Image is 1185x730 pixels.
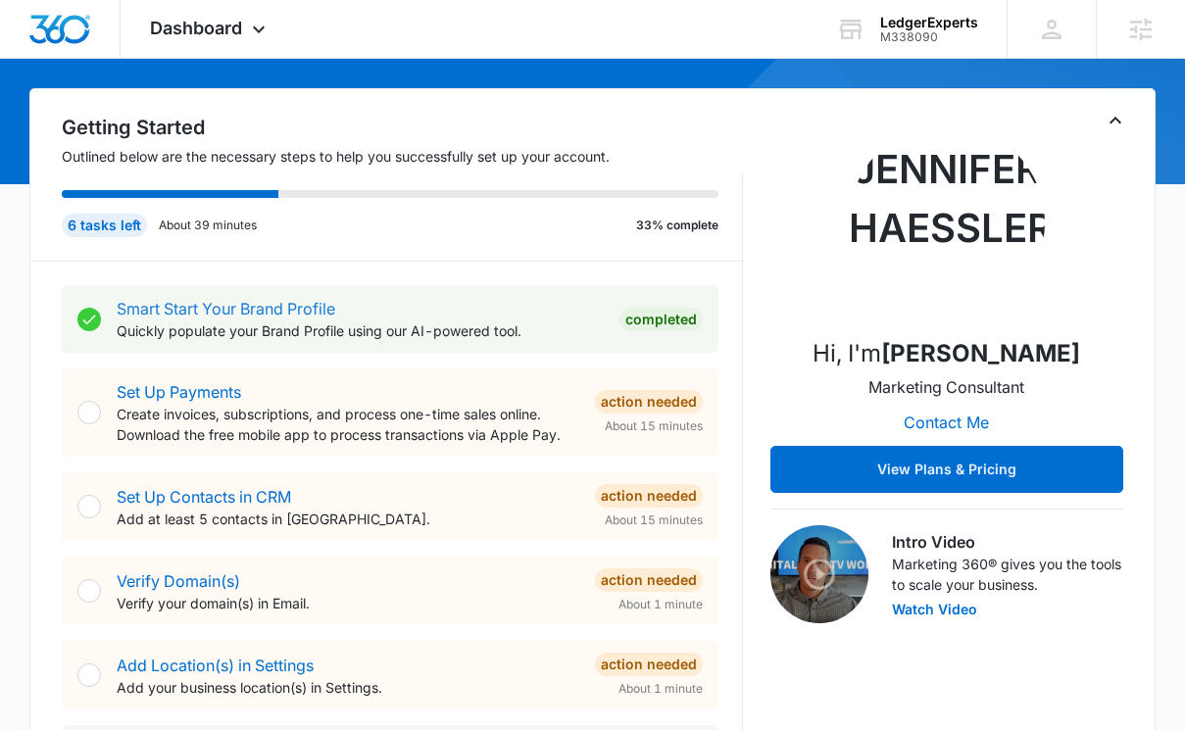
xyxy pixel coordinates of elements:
a: Set Up Payments [117,382,241,402]
p: Quickly populate your Brand Profile using our AI-powered tool. [117,320,604,341]
img: tab_domain_overview_orange.svg [53,114,69,129]
div: Action Needed [595,390,703,414]
p: Verify your domain(s) in Email. [117,593,579,613]
div: account name [880,15,978,30]
strong: [PERSON_NAME] [881,339,1080,367]
div: v 4.0.25 [55,31,96,47]
img: website_grey.svg [31,51,47,67]
div: Keywords by Traffic [217,116,330,128]
a: Smart Start Your Brand Profile [117,299,335,318]
span: About 1 minute [618,680,703,698]
div: Action Needed [595,568,703,592]
p: Hi, I'm [813,336,1080,371]
img: tab_keywords_by_traffic_grey.svg [195,114,211,129]
p: Add your business location(s) in Settings. [117,677,579,698]
div: Action Needed [595,653,703,676]
span: About 15 minutes [605,511,703,529]
span: About 1 minute [618,596,703,613]
p: Add at least 5 contacts in [GEOGRAPHIC_DATA]. [117,509,579,529]
h3: Intro Video [892,530,1123,554]
button: View Plans & Pricing [770,446,1123,493]
div: Action Needed [595,484,703,508]
img: logo_orange.svg [31,31,47,47]
div: Domain: [DOMAIN_NAME] [51,51,216,67]
div: Domain Overview [74,116,175,128]
p: Marketing 360® gives you the tools to scale your business. [892,554,1123,595]
button: Watch Video [892,603,977,616]
span: Dashboard [150,18,242,38]
h2: Getting Started [62,113,743,142]
button: Contact Me [884,399,1009,446]
p: About 39 minutes [159,217,257,234]
div: 6 tasks left [62,214,147,237]
a: Verify Domain(s) [117,571,240,591]
a: Set Up Contacts in CRM [117,487,291,507]
a: Add Location(s) in Settings [117,656,314,675]
div: account id [880,30,978,44]
p: Marketing Consultant [868,375,1024,399]
p: 33% complete [636,217,718,234]
p: Create invoices, subscriptions, and process one-time sales online. Download the free mobile app t... [117,404,579,445]
img: Jennifer Haessler [849,124,1045,320]
span: About 15 minutes [605,417,703,435]
button: Toggle Collapse [1104,109,1127,132]
p: Outlined below are the necessary steps to help you successfully set up your account. [62,146,743,167]
div: Completed [619,308,703,331]
img: Intro Video [770,525,868,623]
